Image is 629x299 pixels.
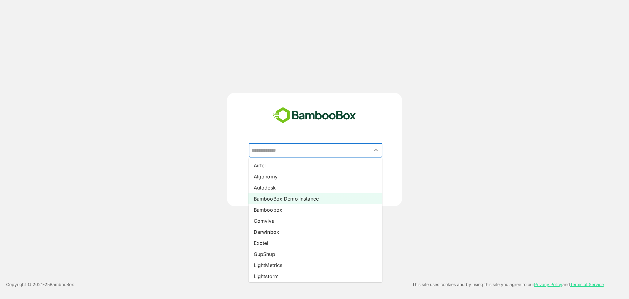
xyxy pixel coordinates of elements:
[249,193,382,204] li: BambooBox Demo Instance
[249,249,382,260] li: GupShup
[249,171,382,182] li: Algonomy
[269,105,359,126] img: bamboobox
[249,204,382,215] li: Bamboobox
[249,215,382,226] li: Comviva
[570,282,604,287] a: Terms of Service
[6,281,74,288] p: Copyright © 2021- 25 BambooBox
[372,146,380,154] button: Close
[412,281,604,288] p: This site uses cookies and by using this site you agree to our and
[249,182,382,193] li: Autodesk
[249,282,382,293] li: [PERSON_NAME]
[249,271,382,282] li: Lightstorm
[249,237,382,249] li: Exotel
[249,160,382,171] li: Airtel
[534,282,562,287] a: Privacy Policy
[249,226,382,237] li: Darwinbox
[249,260,382,271] li: LightMetrics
